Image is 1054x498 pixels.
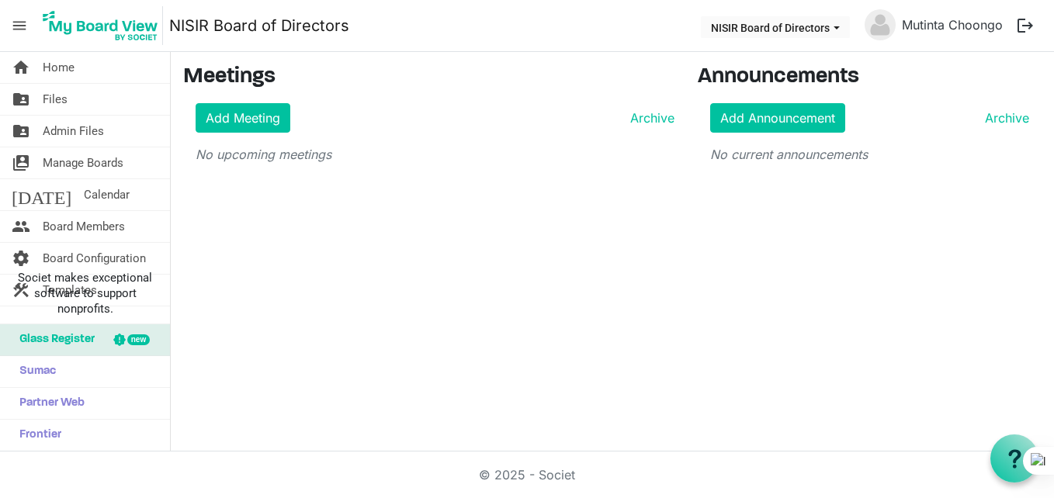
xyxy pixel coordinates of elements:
span: Calendar [84,179,130,210]
span: Partner Web [12,388,85,419]
button: logout [1009,9,1042,42]
span: Sumac [12,356,56,387]
span: settings [12,243,30,274]
span: Files [43,84,68,115]
a: Mutinta Choongo [896,9,1009,40]
p: No current announcements [710,145,1029,164]
h3: Announcements [698,64,1042,91]
h3: Meetings [183,64,674,91]
a: Add Announcement [710,103,845,133]
a: Archive [979,109,1029,127]
span: home [12,52,30,83]
a: NISIR Board of Directors [169,10,349,41]
span: Manage Boards [43,147,123,178]
span: Admin Files [43,116,104,147]
button: NISIR Board of Directors dropdownbutton [701,16,850,38]
span: Glass Register [12,324,95,355]
span: switch_account [12,147,30,178]
span: Home [43,52,75,83]
span: [DATE] [12,179,71,210]
img: My Board View Logo [38,6,163,45]
p: No upcoming meetings [196,145,674,164]
span: Societ makes exceptional software to support nonprofits. [7,270,163,316]
span: menu [5,11,34,40]
a: My Board View Logo [38,6,169,45]
a: © 2025 - Societ [479,467,575,482]
span: Board Configuration [43,243,146,274]
span: folder_shared [12,116,30,147]
div: new [127,334,150,345]
a: Archive [624,109,674,127]
span: people [12,211,30,242]
span: Board Members [43,211,125,242]
img: no-profile-picture.svg [865,9,896,40]
span: folder_shared [12,84,30,115]
span: Frontier [12,420,61,451]
a: Add Meeting [196,103,290,133]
